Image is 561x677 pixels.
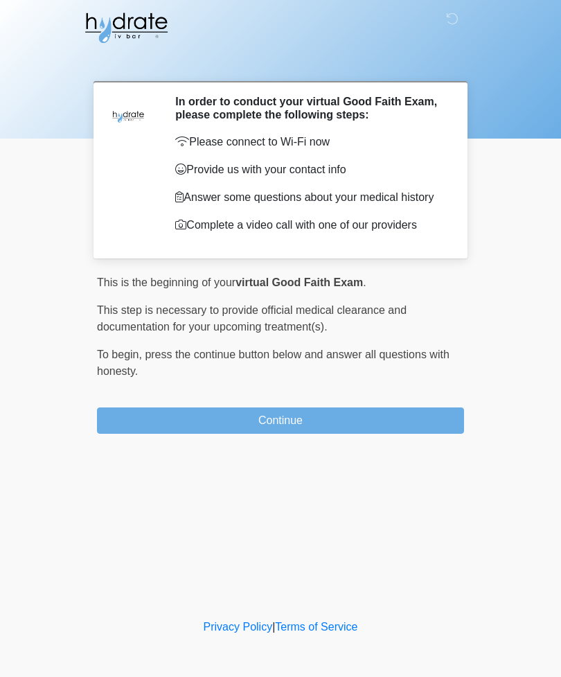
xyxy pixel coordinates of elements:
img: Hydrate IV Bar - Fort Collins Logo [83,10,169,45]
a: | [272,621,275,633]
a: Terms of Service [275,621,357,633]
h2: In order to conduct your virtual Good Faith Exam, please complete the following steps: [175,95,443,121]
button: Continue [97,407,464,434]
h1: ‎ ‎ ‎ [87,50,474,76]
strong: virtual Good Faith Exam [235,276,363,288]
p: Complete a video call with one of our providers [175,217,443,234]
span: This step is necessary to provide official medical clearance and documentation for your upcoming ... [97,304,407,333]
img: Agent Avatar [107,95,149,137]
span: press the continue button below and answer all questions with honesty. [97,349,449,377]
a: Privacy Policy [204,621,273,633]
span: . [363,276,366,288]
p: Answer some questions about your medical history [175,189,443,206]
p: Please connect to Wi-Fi now [175,134,443,150]
span: To begin, [97,349,145,360]
span: This is the beginning of your [97,276,235,288]
p: Provide us with your contact info [175,161,443,178]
